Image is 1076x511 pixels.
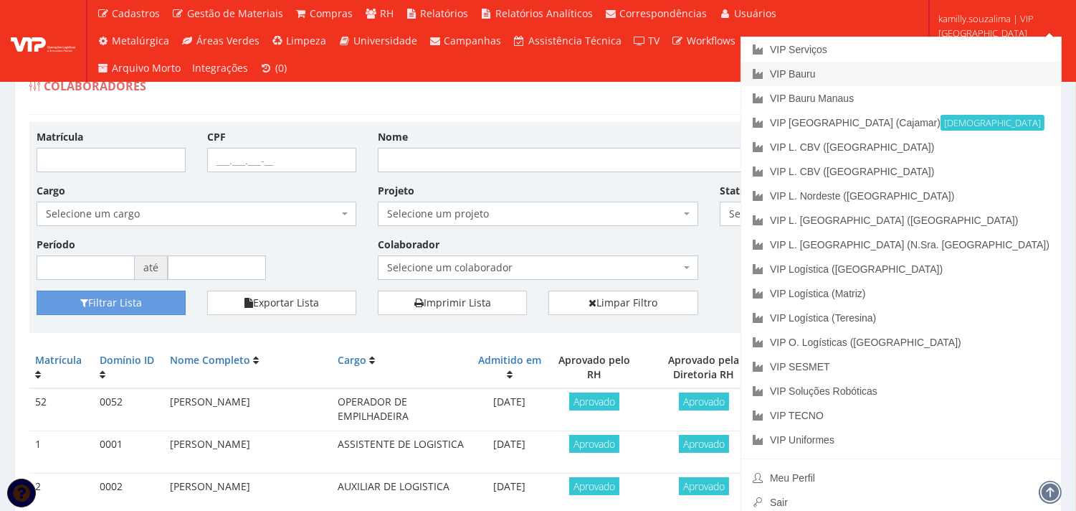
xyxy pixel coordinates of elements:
[627,27,666,55] a: TV
[729,207,851,221] span: Selecione um status
[528,34,622,47] span: Assistência Técnica
[29,431,94,474] td: 1
[741,159,1061,184] a: VIP L. CBV ([GEOGRAPHIC_DATA])
[11,30,75,52] img: logo
[164,388,333,431] td: [PERSON_NAME]
[741,86,1061,111] a: VIP Bauru Manaus
[387,261,680,275] span: Selecione um colaborador
[91,27,176,55] a: Metalúrgica
[91,55,187,82] a: Arquivo Morto
[378,202,698,226] span: Selecione um projeto
[332,388,471,431] td: OPERADOR DE EMPILHADEIRA
[44,78,146,94] span: Colaboradores
[254,55,293,82] a: (0)
[548,347,640,388] th: Aprovado pelo RH
[720,184,751,198] label: Status
[332,431,471,474] td: ASSISTENTE DE LOGISTICA
[275,61,287,75] span: (0)
[46,207,338,221] span: Selecione um cargo
[378,291,527,315] a: Imprimir Lista
[741,281,1061,306] a: VIP Logística (Matriz)
[380,6,394,20] span: RH
[569,393,619,411] span: Aprovado
[170,353,250,367] a: Nome Completo
[720,202,869,226] span: Selecione um status
[378,255,698,280] span: Selecione um colaborador
[569,435,619,453] span: Aprovado
[29,388,94,431] td: 52
[548,291,698,315] a: Limpar Filtro
[387,207,680,221] span: Selecione um projeto
[938,11,1057,55] span: kamilly.souzalima | VIP [GEOGRAPHIC_DATA] (Cajamar)
[164,431,333,474] td: [PERSON_NAME]
[741,466,1061,490] a: Meu Perfil
[100,353,154,367] a: Domínio ID
[37,291,186,315] button: Filtrar Lista
[741,233,1061,257] a: VIP L. [GEOGRAPHIC_DATA] (N.Sra. [GEOGRAPHIC_DATA])
[741,37,1061,62] a: VIP Serviços
[620,6,708,20] span: Correspondências
[741,208,1061,233] a: VIP L. [GEOGRAPHIC_DATA] ([GEOGRAPHIC_DATA])
[444,34,502,47] span: Campanhas
[37,130,83,144] label: Matrícula
[35,353,82,367] a: Matrícula
[37,238,75,252] label: Período
[569,477,619,495] span: Aprovado
[471,431,548,474] td: [DATE]
[687,34,735,47] span: Workflows
[679,477,729,495] span: Aprovado
[113,6,161,20] span: Cadastros
[193,61,249,75] span: Integrações
[353,34,417,47] span: Universidade
[495,6,593,20] span: Relatórios Analíticos
[941,115,1044,131] small: [DEMOGRAPHIC_DATA]
[338,353,366,367] a: Cargo
[478,353,541,367] a: Admitido em
[207,130,226,144] label: CPF
[741,428,1061,452] a: VIP Uniformes
[741,135,1061,159] a: VIP L. CBV ([GEOGRAPHIC_DATA])
[187,6,283,20] span: Gestão de Materiais
[734,6,776,20] span: Usuários
[471,388,548,431] td: [DATE]
[640,347,768,388] th: Aprovado pela Diretoria RH
[187,55,254,82] a: Integrações
[196,34,260,47] span: Áreas Verdes
[649,34,660,47] span: TV
[333,27,424,55] a: Universidade
[508,27,628,55] a: Assistência Técnica
[378,184,414,198] label: Projeto
[135,255,168,280] span: até
[94,431,163,474] td: 0001
[37,202,356,226] span: Selecione um cargo
[378,130,408,144] label: Nome
[378,238,439,252] label: Colaborador
[741,379,1061,403] a: VIP Soluções Robóticas
[741,306,1061,330] a: VIP Logística (Teresina)
[423,27,508,55] a: Campanhas
[679,393,729,411] span: Aprovado
[741,62,1061,86] a: VIP Bauru
[310,6,353,20] span: Compras
[265,27,333,55] a: Limpeza
[679,435,729,453] span: Aprovado
[741,355,1061,379] a: VIP SESMET
[741,111,1061,135] a: VIP [GEOGRAPHIC_DATA] (Cajamar)[DEMOGRAPHIC_DATA]
[741,330,1061,355] a: VIP O. Logísticas ([GEOGRAPHIC_DATA])
[666,27,742,55] a: Workflows
[741,184,1061,208] a: VIP L. Nordeste ([GEOGRAPHIC_DATA])
[741,257,1061,281] a: VIP Logística ([GEOGRAPHIC_DATA])
[113,34,170,47] span: Metalúrgica
[113,61,181,75] span: Arquivo Morto
[287,34,327,47] span: Limpeza
[176,27,266,55] a: Áreas Verdes
[207,148,356,172] input: ___.___.___-__
[37,184,65,198] label: Cargo
[207,291,356,315] button: Exportar Lista
[741,403,1061,428] a: VIP TECNO
[421,6,469,20] span: Relatórios
[94,388,163,431] td: 0052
